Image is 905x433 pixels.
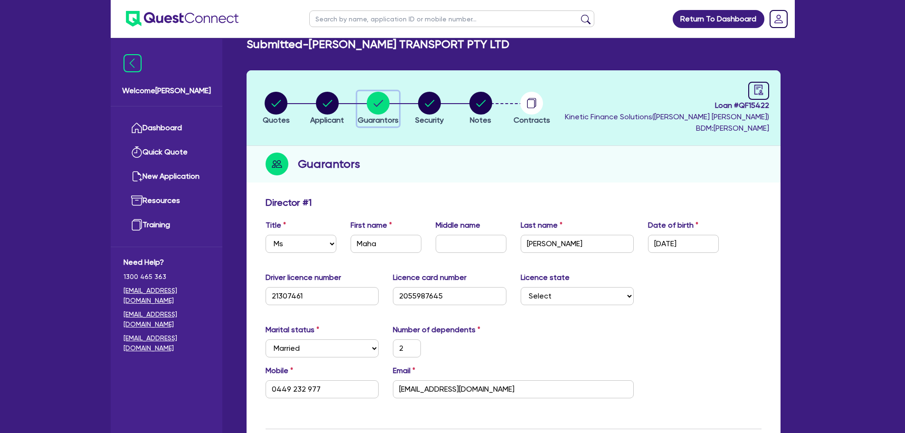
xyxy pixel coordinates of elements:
[247,38,509,51] h2: Submitted - [PERSON_NAME] TRANSPORT PTY LTD
[393,272,467,283] label: Licence card number
[266,272,341,283] label: Driver licence number
[514,115,550,125] span: Contracts
[124,54,142,72] img: icon-menu-close
[124,189,210,213] a: Resources
[124,333,210,353] a: [EMAIL_ADDRESS][DOMAIN_NAME]
[131,146,143,158] img: quick-quote
[124,272,210,282] span: 1300 465 363
[673,10,764,28] a: Return To Dashboard
[648,220,698,231] label: Date of birth
[131,219,143,231] img: training
[122,85,211,96] span: Welcome [PERSON_NAME]
[753,85,764,95] span: audit
[415,115,444,125] span: Security
[263,115,290,125] span: Quotes
[358,115,399,125] span: Guarantors
[262,91,290,126] button: Quotes
[513,91,551,126] button: Contracts
[266,153,288,175] img: step-icon
[124,309,210,329] a: [EMAIL_ADDRESS][DOMAIN_NAME]
[131,171,143,182] img: new-application
[415,91,444,126] button: Security
[393,365,415,376] label: Email
[565,123,769,134] span: BDM: [PERSON_NAME]
[131,195,143,206] img: resources
[648,235,719,253] input: DD / MM / YYYY
[436,220,480,231] label: Middle name
[266,324,319,336] label: Marital status
[357,91,399,126] button: Guarantors
[124,140,210,164] a: Quick Quote
[521,220,562,231] label: Last name
[266,197,312,208] h3: Director # 1
[298,155,360,173] h2: Guarantors
[126,11,238,27] img: quest-connect-logo-blue
[766,7,791,31] a: Dropdown toggle
[124,286,210,306] a: [EMAIL_ADDRESS][DOMAIN_NAME]
[266,220,286,231] label: Title
[393,324,480,336] label: Number of dependents
[310,115,344,125] span: Applicant
[124,257,210,268] span: Need Help?
[266,365,293,376] label: Mobile
[124,164,210,189] a: New Application
[309,10,594,27] input: Search by name, application ID or mobile number...
[124,213,210,237] a: Training
[310,91,344,126] button: Applicant
[565,100,769,111] span: Loan # QF15422
[469,91,493,126] button: Notes
[521,272,570,283] label: Licence state
[565,112,769,121] span: Kinetic Finance Solutions ( [PERSON_NAME] [PERSON_NAME] )
[351,220,392,231] label: First name
[124,116,210,140] a: Dashboard
[470,115,491,125] span: Notes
